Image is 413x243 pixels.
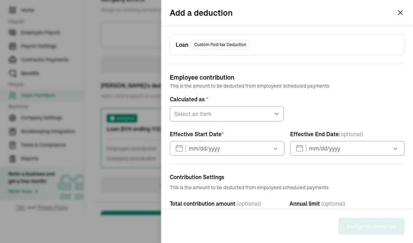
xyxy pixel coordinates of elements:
[176,40,188,49] span: Loan
[191,40,250,50] span: Custom Post-tax Deduction
[290,141,405,156] input: mm/dd/yyyy
[170,173,405,181] h4: Contribution Settings
[170,7,233,18] h2: Add a deduction
[338,218,405,235] button: Assign to Jamerica
[170,130,224,138] span: Effective Start Date
[170,141,285,156] input: mm/dd/yyyy
[290,130,363,138] span: Effective End Date
[289,199,405,208] label: Annual limit
[170,199,285,208] label: Total contribution amount
[170,82,405,89] p: This is the amount to be deducted from employees’ scheduled payments
[170,184,405,191] p: This is the amount to be deducted from employees scheduled payments
[321,199,345,208] span: (optional)
[170,73,405,82] h4: Employee contribution
[237,199,261,208] span: (optional)
[339,131,363,138] span: (optional)
[170,95,284,103] label: Calculated as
